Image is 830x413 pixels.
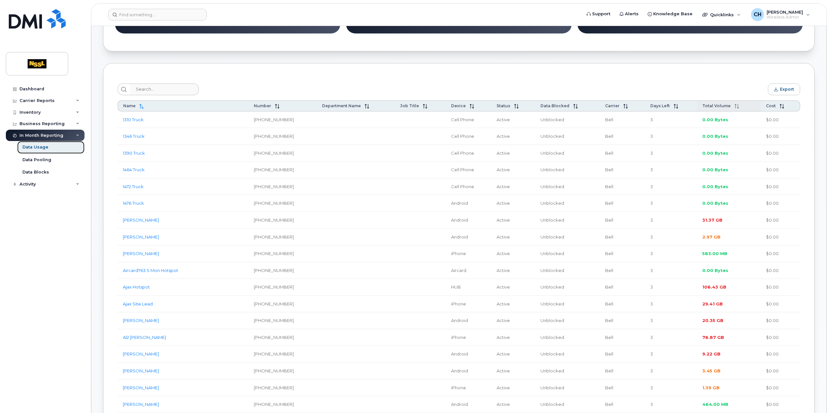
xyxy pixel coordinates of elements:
td: Bell [600,178,645,195]
span: 20.35 GB [702,318,723,323]
td: Unblocked [535,312,600,329]
td: Bell [600,128,645,145]
td: Active [491,178,536,195]
td: Active [491,346,536,363]
td: Bell [600,363,645,380]
span: Quicklinks [710,12,734,17]
td: $0.00 [761,380,800,396]
td: 3 [645,128,697,145]
td: Unblocked [535,195,600,212]
span: 464.00 MB [702,402,728,407]
td: $0.00 [761,346,800,363]
td: Unblocked [535,396,600,413]
a: Support [582,7,615,20]
td: Cell Phone [446,145,491,162]
span: 2.97 GB [702,234,720,239]
div: Quicklinks [698,8,745,21]
td: Unblocked [535,178,600,195]
span: Name [123,103,136,108]
span: Knowledge Base [653,11,693,17]
span: Wireless Admin [767,15,803,20]
td: Bell [600,312,645,329]
td: Aircard [446,262,491,279]
td: Active [491,245,536,262]
td: Active [491,145,536,162]
td: Unblocked [535,363,600,380]
span: Data Blocked [540,103,569,108]
span: Status [497,103,510,108]
a: 1390 Truck [123,150,145,156]
a: [PERSON_NAME] [123,234,159,239]
td: 3 [645,145,697,162]
span: 1.39 GB [702,385,720,390]
input: Find something... [108,9,207,20]
a: [PERSON_NAME] [123,385,159,390]
td: 3 [645,380,697,396]
td: 3 [645,229,697,246]
span: 29.41 GB [702,301,723,306]
td: [PHONE_NUMBER] [249,329,317,346]
td: Active [491,262,536,279]
span: 76.87 GB [702,335,724,340]
td: 3 [645,195,697,212]
td: Active [491,111,536,128]
span: Number [254,103,271,108]
a: [PERSON_NAME] [123,368,159,373]
span: Export [780,87,794,92]
td: Unblocked [535,245,600,262]
td: $0.00 [761,363,800,380]
span: Job Title [400,103,419,108]
span: Total Volume [702,103,731,108]
td: $0.00 [761,128,800,145]
a: Ajax Hotspot [123,284,150,290]
td: Unblocked [535,229,600,246]
td: Unblocked [535,161,600,178]
td: Active [491,195,536,212]
td: $0.00 [761,396,800,413]
td: Bell [600,212,645,229]
td: Unblocked [535,111,600,128]
td: Bell [600,229,645,246]
td: Android [446,346,491,363]
td: [PHONE_NUMBER] [249,279,317,296]
span: 31.37 GB [702,217,722,223]
span: Alerts [625,11,639,17]
td: Bell [600,195,645,212]
td: [PHONE_NUMBER] [249,262,317,279]
td: Android [446,312,491,329]
span: Carrier [605,103,619,108]
td: Bell [600,396,645,413]
td: $0.00 [761,279,800,296]
td: [PHONE_NUMBER] [249,245,317,262]
td: Android [446,396,491,413]
span: CH [754,11,761,19]
span: 0.00 Bytes [702,167,728,172]
span: 0.00 Bytes [702,150,728,156]
td: Bell [600,145,645,162]
td: Bell [600,262,645,279]
td: Unblocked [535,296,600,313]
td: 3 [645,363,697,380]
td: Unblocked [535,346,600,363]
td: Unblocked [535,279,600,296]
td: Bell [600,111,645,128]
span: 0.00 Bytes [702,134,728,139]
a: [PERSON_NAME] [123,318,159,323]
td: $0.00 [761,296,800,313]
td: $0.00 [761,195,800,212]
td: $0.00 [761,212,800,229]
td: [PHONE_NUMBER] [249,296,317,313]
td: [PHONE_NUMBER] [249,380,317,396]
td: 3 [645,178,697,195]
td: [PHONE_NUMBER] [249,145,317,162]
div: Chris Haun [746,8,814,21]
span: 0.00 Bytes [702,268,728,273]
td: Bell [600,279,645,296]
td: 3 [645,346,697,363]
input: Search... [130,84,199,95]
td: Active [491,128,536,145]
span: [PERSON_NAME] [767,9,803,15]
td: Android [446,212,491,229]
td: Bell [600,296,645,313]
td: Unblocked [535,329,600,346]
